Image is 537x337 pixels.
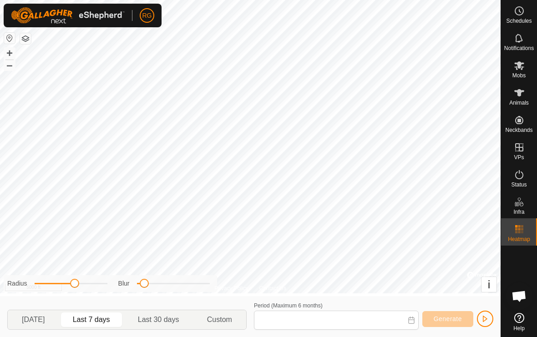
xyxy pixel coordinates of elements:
[259,284,286,292] a: Contact Us
[513,326,525,331] span: Help
[4,48,15,59] button: +
[214,284,248,292] a: Privacy Policy
[207,314,232,325] span: Custom
[487,278,491,291] span: i
[434,315,462,322] span: Generate
[73,314,110,325] span: Last 7 days
[422,311,473,327] button: Generate
[22,314,45,325] span: [DATE]
[508,236,530,242] span: Heatmap
[506,18,532,24] span: Schedules
[11,7,125,24] img: Gallagher Logo
[504,45,534,51] span: Notifications
[505,127,532,133] span: Neckbands
[118,279,130,288] label: Blur
[511,182,527,187] span: Status
[481,277,496,292] button: i
[501,309,537,335] a: Help
[4,60,15,70] button: –
[4,33,15,44] button: Reset Map
[513,209,524,215] span: Infra
[254,302,323,309] label: Period (Maximum 6 months)
[138,314,179,325] span: Last 30 days
[7,279,27,288] label: Radius
[514,155,524,160] span: VPs
[509,100,529,106] span: Animals
[20,33,31,44] button: Map Layers
[512,73,526,78] span: Mobs
[142,11,152,20] span: RG
[506,282,533,310] div: Open chat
